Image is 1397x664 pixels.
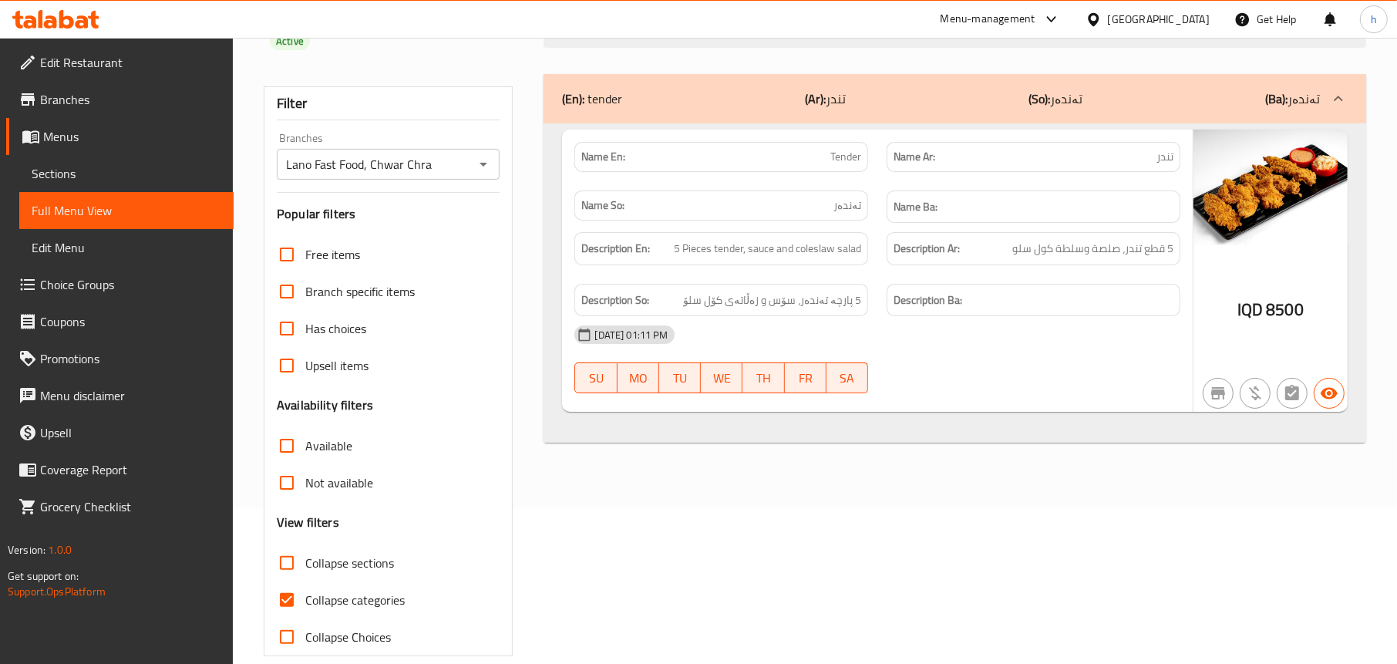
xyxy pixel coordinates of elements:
[581,239,650,258] strong: Description En:
[894,239,960,258] strong: Description Ar:
[833,197,861,214] span: تەندەر
[624,367,653,389] span: MO
[544,74,1365,123] div: (En): tender(Ar):تندر(So):تەندەر(Ba):تەندەر
[1193,130,1348,245] img: mmw_638956123086184366
[581,291,649,310] strong: Description So:
[43,127,221,146] span: Menus
[8,540,45,560] span: Version:
[6,266,234,303] a: Choice Groups
[6,303,234,340] a: Coupons
[305,282,415,301] span: Branch specific items
[19,192,234,229] a: Full Menu View
[588,328,674,342] span: [DATE] 01:11 PM
[562,89,622,108] p: tender
[305,474,373,492] span: Not available
[707,367,736,389] span: WE
[6,118,234,155] a: Menus
[305,245,360,264] span: Free items
[785,362,826,393] button: FR
[305,356,369,375] span: Upsell items
[826,362,868,393] button: SA
[32,164,221,183] span: Sections
[277,514,339,531] h3: View filters
[40,497,221,516] span: Grocery Checklist
[40,349,221,368] span: Promotions
[791,367,820,389] span: FR
[894,149,935,165] strong: Name Ar:
[19,155,234,192] a: Sections
[48,540,72,560] span: 1.0.0
[6,377,234,414] a: Menu disclaimer
[581,149,625,165] strong: Name En:
[1265,87,1288,110] b: (Ba):
[40,275,221,294] span: Choice Groups
[40,312,221,331] span: Coupons
[32,238,221,257] span: Edit Menu
[574,362,617,393] button: SU
[665,367,695,389] span: TU
[1156,149,1173,165] span: تندر
[270,34,310,49] span: Active
[1314,378,1345,409] button: Available
[1266,295,1304,325] span: 8500
[473,153,494,175] button: Open
[544,123,1365,443] div: (En): tender(Ar):تندر(So):تەندەر(Ba):تەندەر
[1108,11,1210,28] div: [GEOGRAPHIC_DATA]
[305,436,352,455] span: Available
[8,581,106,602] a: Support.OpsPlatform
[40,423,221,442] span: Upsell
[805,87,826,110] b: (Ar):
[1237,295,1263,325] span: IQD
[277,205,500,223] h3: Popular filters
[618,362,659,393] button: MO
[40,460,221,479] span: Coverage Report
[894,291,962,310] strong: Description Ba:
[894,197,938,217] strong: Name Ba:
[581,367,611,389] span: SU
[805,89,846,108] p: تندر
[6,451,234,488] a: Coverage Report
[270,32,310,50] div: Active
[1028,89,1082,108] p: تەندەر
[8,566,79,586] span: Get support on:
[581,197,624,214] strong: Name So:
[6,81,234,118] a: Branches
[305,319,366,338] span: Has choices
[1028,87,1050,110] b: (So):
[1012,239,1173,258] span: 5 قطع تندر، صلصة وسلطة كول سلو
[659,362,701,393] button: TU
[6,340,234,377] a: Promotions
[277,87,500,120] div: Filter
[1240,378,1271,409] button: Purchased item
[305,554,394,572] span: Collapse sections
[305,628,391,646] span: Collapse Choices
[6,488,234,525] a: Grocery Checklist
[40,90,221,109] span: Branches
[562,87,584,110] b: (En):
[1277,378,1308,409] button: Not has choices
[40,53,221,72] span: Edit Restaurant
[1203,378,1234,409] button: Not branch specific item
[683,291,861,310] span: 5 پارچە تەندەر، سۆس و زەڵاتەی کۆل سلۆ
[749,367,778,389] span: TH
[833,367,862,389] span: SA
[674,239,861,258] span: 5 Pieces tender, sauce and coleslaw salad
[305,591,405,609] span: Collapse categories
[40,386,221,405] span: Menu disclaimer
[742,362,784,393] button: TH
[6,44,234,81] a: Edit Restaurant
[32,201,221,220] span: Full Menu View
[941,10,1035,29] div: Menu-management
[1371,11,1377,28] span: h
[1265,89,1320,108] p: تەندەر
[830,149,861,165] span: Tender
[19,229,234,266] a: Edit Menu
[6,414,234,451] a: Upsell
[701,362,742,393] button: WE
[277,396,373,414] h3: Availability filters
